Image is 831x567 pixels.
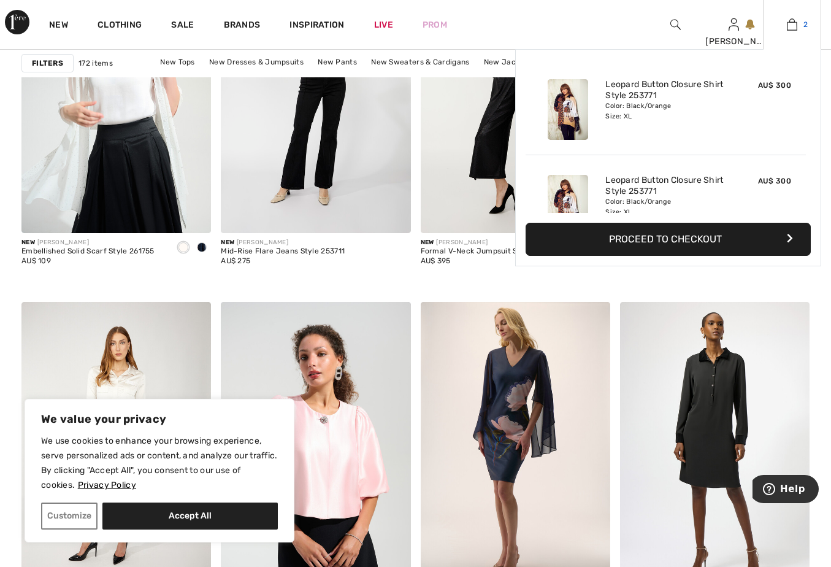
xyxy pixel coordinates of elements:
[605,175,726,197] a: Leopard Button Closure Shirt Style 253771
[374,18,393,31] a: Live
[21,239,35,246] span: New
[224,20,261,33] a: Brands
[421,247,560,256] div: Formal V-Neck Jumpsuit Style 254154
[77,479,137,491] a: Privacy Policy
[221,247,345,256] div: Mid-Rise Flare Jeans Style 253711
[32,58,63,69] strong: Filters
[764,17,821,32] a: 2
[752,475,819,506] iframe: Opens a widget where you can find more information
[5,10,29,34] img: 1ère Avenue
[526,223,811,256] button: Proceed to Checkout
[605,197,726,217] div: Color: Black/Orange Size: XL
[203,54,310,70] a: New Dresses & Jumpsuits
[312,54,363,70] a: New Pants
[705,35,762,48] div: [PERSON_NAME]
[729,17,739,32] img: My Info
[193,238,211,258] div: Midnight Blue
[605,101,726,121] div: Color: Black/Orange Size: XL
[41,503,98,530] button: Customize
[605,79,726,101] a: Leopard Button Closure Shirt Style 253771
[21,238,155,247] div: [PERSON_NAME]
[21,247,155,256] div: Embellished Solid Scarf Style 261755
[41,412,278,426] p: We value your privacy
[221,238,345,247] div: [PERSON_NAME]
[102,503,278,530] button: Accept All
[25,399,294,542] div: We value your privacy
[41,434,278,493] p: We use cookies to enhance your browsing experience, serve personalized ads or content, and analyz...
[803,19,808,30] span: 2
[154,54,201,70] a: New Tops
[421,238,560,247] div: [PERSON_NAME]
[758,177,791,185] span: AU$ 300
[758,81,791,90] span: AU$ 300
[98,20,142,33] a: Clothing
[79,58,113,69] span: 172 items
[221,256,250,265] span: AU$ 275
[670,17,681,32] img: search the website
[365,54,475,70] a: New Sweaters & Cardigans
[221,239,234,246] span: New
[289,20,344,33] span: Inspiration
[49,20,68,33] a: New
[548,79,588,140] img: Leopard Button Closure Shirt Style 253771
[421,239,434,246] span: New
[421,256,451,265] span: AU$ 395
[174,238,193,258] div: Vanilla 30
[729,18,739,30] a: Sign In
[548,175,588,236] img: Leopard Button Closure Shirt Style 253771
[423,18,447,31] a: Prom
[171,20,194,33] a: Sale
[21,256,51,265] span: AU$ 109
[478,54,573,70] a: New Jackets & Blazers
[787,17,797,32] img: My Bag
